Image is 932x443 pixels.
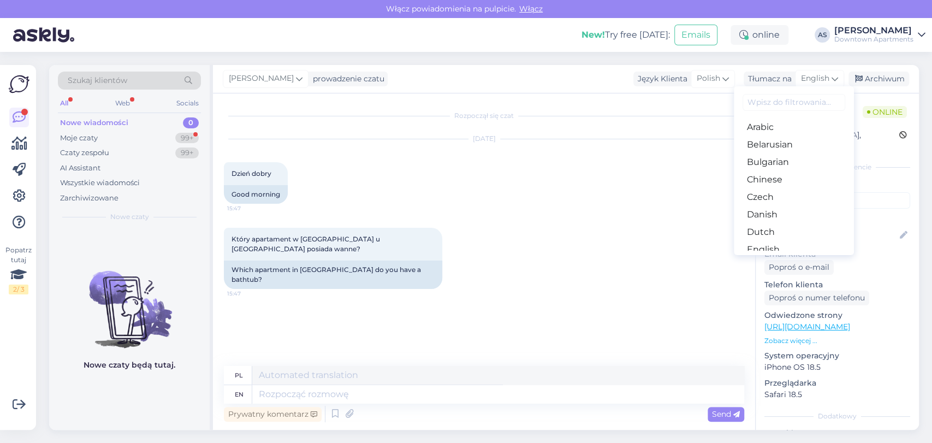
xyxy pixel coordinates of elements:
[764,279,910,291] p: Telefon klienta
[110,212,149,222] span: Nowe czaty
[60,193,118,204] div: Zarchiwizowane
[224,185,288,204] div: Good morning
[674,25,717,45] button: Emails
[9,245,28,294] div: Popatrz tutaj
[764,350,910,362] p: System operacyjny
[834,26,913,35] div: [PERSON_NAME]
[229,73,294,85] span: [PERSON_NAME]
[744,73,792,85] div: Tłumacz na
[734,153,854,171] a: Bulgarian
[834,26,925,44] a: [PERSON_NAME]Downtown Apartments
[60,178,140,188] div: Wszystkie wiadomości
[734,241,854,258] a: English
[764,336,910,346] p: Zobacz więcej ...
[516,4,546,14] span: Włącz
[68,75,127,86] span: Szukaj klientów
[764,310,910,321] p: Odwiedzone strony
[224,134,744,144] div: [DATE]
[175,147,199,158] div: 99+
[235,366,243,385] div: pl
[764,377,910,389] p: Przeglądarka
[712,409,740,419] span: Send
[697,73,720,85] span: Polish
[60,133,98,144] div: Moje czaty
[183,117,199,128] div: 0
[113,96,132,110] div: Web
[227,204,268,212] span: 15:47
[764,411,910,421] div: Dodatkowy
[743,94,845,111] input: Wpisz do filtrowania...
[834,35,913,44] div: Downtown Apartments
[581,28,670,42] div: Try free [DATE]:
[231,169,271,178] span: Dzień dobry
[633,73,687,85] div: Język Klienta
[224,111,744,121] div: Rozpoczął się czat
[84,359,175,371] p: Nowe czaty będą tutaj.
[227,290,268,298] span: 15:47
[734,136,854,153] a: Belarusian
[60,147,109,158] div: Czaty zespołu
[231,235,382,253] span: Który apartament w [GEOGRAPHIC_DATA] u [GEOGRAPHIC_DATA] posiada wanne?
[764,260,834,275] div: Poproś o e-mail
[58,96,70,110] div: All
[731,25,788,45] div: online
[863,106,907,118] span: Online
[60,163,100,174] div: AI Assistant
[49,251,210,350] img: No chats
[764,322,850,332] a: [URL][DOMAIN_NAME]
[848,72,909,86] div: Archiwum
[9,285,28,294] div: 2 / 3
[224,261,442,289] div: Which apartment in [GEOGRAPHIC_DATA] do you have a bathtub?
[801,73,829,85] span: English
[764,389,910,400] p: Safari 18.5
[224,407,322,422] div: Prywatny komentarz
[581,29,605,40] b: New!
[734,188,854,206] a: Czech
[764,291,869,305] div: Poproś o numer telefonu
[734,119,854,136] a: Arabic
[734,171,854,188] a: Chinese
[60,117,128,128] div: Nowe wiadomości
[764,362,910,373] p: iPhone OS 18.5
[174,96,201,110] div: Socials
[9,74,29,94] img: Askly Logo
[734,206,854,223] a: Danish
[235,385,244,404] div: en
[308,73,384,85] div: prowadzenie czatu
[815,27,830,43] div: AS
[764,428,910,439] p: Notatki
[734,223,854,241] a: Dutch
[175,133,199,144] div: 99+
